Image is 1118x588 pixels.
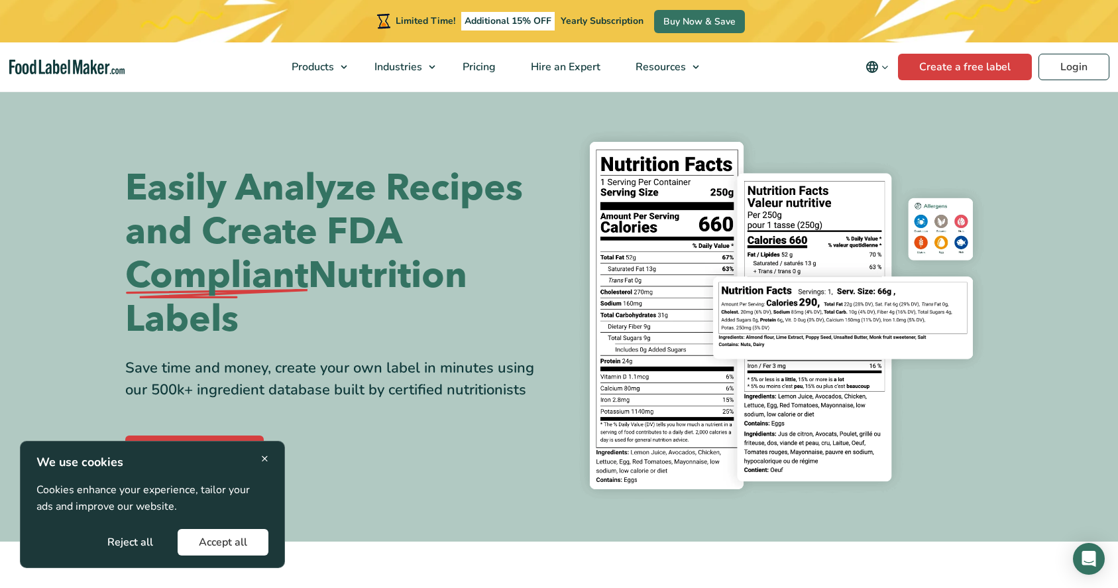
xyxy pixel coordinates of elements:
[288,60,335,74] span: Products
[514,42,615,91] a: Hire an Expert
[370,60,423,74] span: Industries
[1073,543,1105,575] div: Open Intercom Messenger
[86,529,174,556] button: Reject all
[396,15,455,27] span: Limited Time!
[527,60,602,74] span: Hire an Expert
[1038,54,1109,80] a: Login
[459,60,497,74] span: Pricing
[561,15,643,27] span: Yearly Subscription
[445,42,510,91] a: Pricing
[618,42,706,91] a: Resources
[357,42,442,91] a: Industries
[856,54,898,80] button: Change language
[178,529,268,556] button: Accept all
[125,166,549,341] h1: Easily Analyze Recipes and Create FDA Nutrition Labels
[36,454,123,470] strong: We use cookies
[36,482,268,516] p: Cookies enhance your experience, tailor your ads and improve our website.
[125,254,308,298] span: Compliant
[274,42,354,91] a: Products
[125,357,549,401] div: Save time and money, create your own label in minutes using our 500k+ ingredient database built b...
[461,12,555,30] span: Additional 15% OFF
[898,54,1032,80] a: Create a free label
[125,436,264,462] a: Create a Free Label
[9,60,125,75] a: Food Label Maker homepage
[261,449,268,467] span: ×
[654,10,745,33] a: Buy Now & Save
[632,60,687,74] span: Resources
